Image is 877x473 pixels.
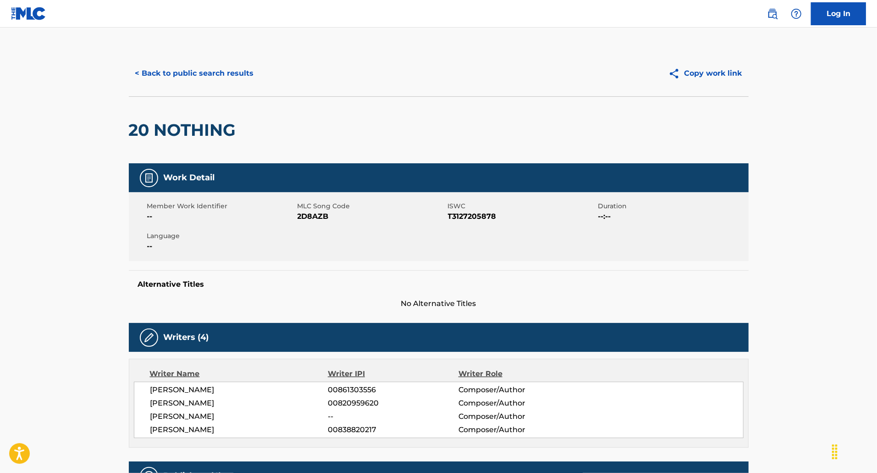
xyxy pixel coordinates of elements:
img: search [767,8,778,19]
span: [PERSON_NAME] [150,384,328,395]
img: MLC Logo [11,7,46,20]
span: Composer/Author [458,398,577,409]
h5: Writers (4) [164,332,209,343]
span: ISWC [448,201,596,211]
span: No Alternative Titles [129,298,749,309]
button: Copy work link [662,62,749,85]
img: Writers [143,332,154,343]
span: -- [147,211,295,222]
h5: Alternative Titles [138,280,739,289]
span: [PERSON_NAME] [150,424,328,435]
button: < Back to public search results [129,62,260,85]
iframe: Chat Widget [831,429,877,473]
span: --:-- [598,211,746,222]
span: -- [328,411,458,422]
a: Log In [811,2,866,25]
img: Copy work link [668,68,684,79]
span: Language [147,231,295,241]
span: [PERSON_NAME] [150,411,328,422]
span: Duration [598,201,746,211]
span: -- [147,241,295,252]
img: Work Detail [143,173,154,184]
div: Help [787,5,805,23]
span: T3127205878 [448,211,596,222]
span: 00820959620 [328,398,458,409]
div: Writer Name [150,368,328,379]
a: Public Search [763,5,782,23]
span: 00838820217 [328,424,458,435]
span: Composer/Author [458,411,577,422]
span: Composer/Author [458,384,577,395]
div: Writer Role [458,368,577,379]
span: 00861303556 [328,384,458,395]
div: Drag [827,438,842,466]
span: [PERSON_NAME] [150,398,328,409]
div: Writer IPI [328,368,458,379]
span: 2D8AZB [298,211,446,222]
img: help [791,8,802,19]
span: Member Work Identifier [147,201,295,211]
h2: 20 NOTHING [129,120,241,140]
span: Composer/Author [458,424,577,435]
h5: Work Detail [164,173,215,183]
span: MLC Song Code [298,201,446,211]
